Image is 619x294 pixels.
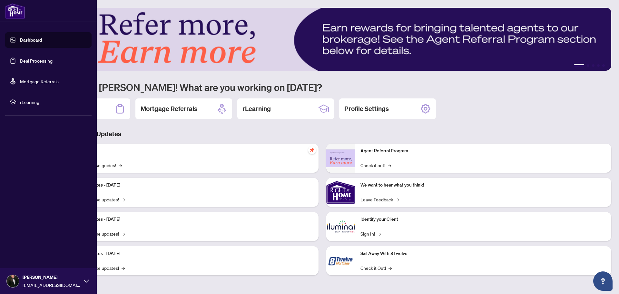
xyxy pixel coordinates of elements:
span: → [396,196,399,203]
a: Leave Feedback→ [360,196,399,203]
a: Mortgage Referrals [20,78,59,84]
button: 5 [602,64,605,67]
img: Sail Away With 8Twelve [326,246,355,275]
span: pushpin [308,146,316,154]
p: Platform Updates - [DATE] [68,250,313,257]
h2: rLearning [242,104,271,113]
p: Platform Updates - [DATE] [68,182,313,189]
img: Profile Icon [7,275,19,287]
h1: Welcome back [PERSON_NAME]! What are you working on [DATE]? [34,81,611,93]
a: Deal Processing [20,58,53,64]
p: Platform Updates - [DATE] [68,216,313,223]
h3: Brokerage & Industry Updates [34,129,611,138]
span: → [122,230,125,237]
span: → [122,264,125,271]
a: Check it out!→ [360,162,391,169]
span: [EMAIL_ADDRESS][DOMAIN_NAME] [23,281,81,289]
span: → [388,162,391,169]
span: → [122,196,125,203]
h2: Profile Settings [344,104,389,113]
p: Identify your Client [360,216,606,223]
p: Self-Help [68,147,313,155]
a: Check it Out!→ [360,264,392,271]
p: We want to hear what you think! [360,182,606,189]
img: Agent Referral Program [326,149,355,167]
h2: Mortgage Referrals [141,104,197,113]
span: → [388,264,392,271]
button: 1 [574,64,584,67]
span: → [119,162,122,169]
img: logo [5,3,25,19]
button: 4 [597,64,600,67]
span: rLearning [20,98,87,106]
span: → [378,230,381,237]
img: We want to hear what you think! [326,178,355,207]
a: Dashboard [20,37,42,43]
button: 2 [587,64,589,67]
span: [PERSON_NAME] [23,274,81,281]
button: 3 [592,64,594,67]
p: Sail Away With 8Twelve [360,250,606,257]
img: Identify your Client [326,212,355,241]
p: Agent Referral Program [360,147,606,155]
button: Open asap [593,271,613,291]
img: Slide 0 [34,8,611,71]
a: Sign In!→ [360,230,381,237]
